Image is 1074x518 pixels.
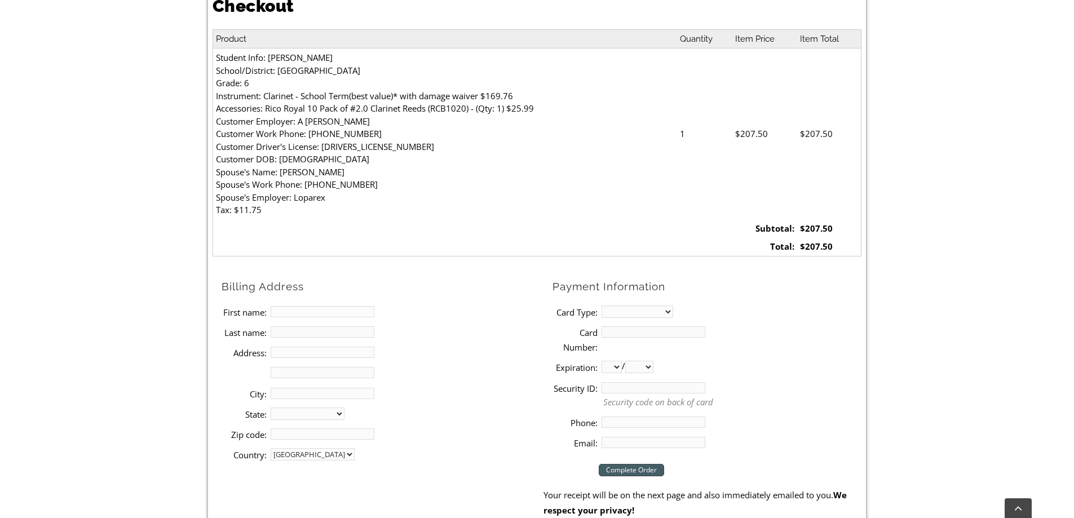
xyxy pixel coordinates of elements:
p: Security code on back of card [603,396,861,409]
label: Security ID: [553,381,598,396]
label: Email: [553,436,598,450]
th: Product [213,29,677,48]
label: Last name: [222,325,267,340]
h2: Billing Address [222,280,543,294]
td: $207.50 [732,48,797,219]
td: $207.50 [797,237,861,256]
th: Item Total [797,29,861,48]
label: Address: [222,346,267,360]
label: Card Type: [553,305,598,320]
label: First name: [222,305,267,320]
h2: Payment Information [553,280,861,294]
td: Subtotal: [732,219,797,238]
label: Card Number: [553,325,598,355]
td: Student Info: [PERSON_NAME] School/District: [GEOGRAPHIC_DATA] Grade: 6 Instrument: Clarinet - Sc... [213,48,677,219]
label: Zip code: [222,427,267,442]
strong: We respect your privacy! [543,489,847,515]
label: State: [222,407,267,422]
label: City: [222,387,267,401]
select: State billing address [271,408,344,420]
th: Item Price [732,29,797,48]
td: $207.50 [797,48,861,219]
td: 1 [677,48,732,219]
td: $207.50 [797,219,861,238]
li: / [553,357,861,377]
th: Quantity [677,29,732,48]
label: Phone: [553,415,598,430]
td: Total: [732,237,797,256]
input: Complete Order [599,464,664,476]
p: Your receipt will be on the next page and also immediately emailed to you. [543,488,861,517]
label: Expiration: [553,360,598,375]
label: Country: [222,448,267,462]
select: country [271,448,355,461]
